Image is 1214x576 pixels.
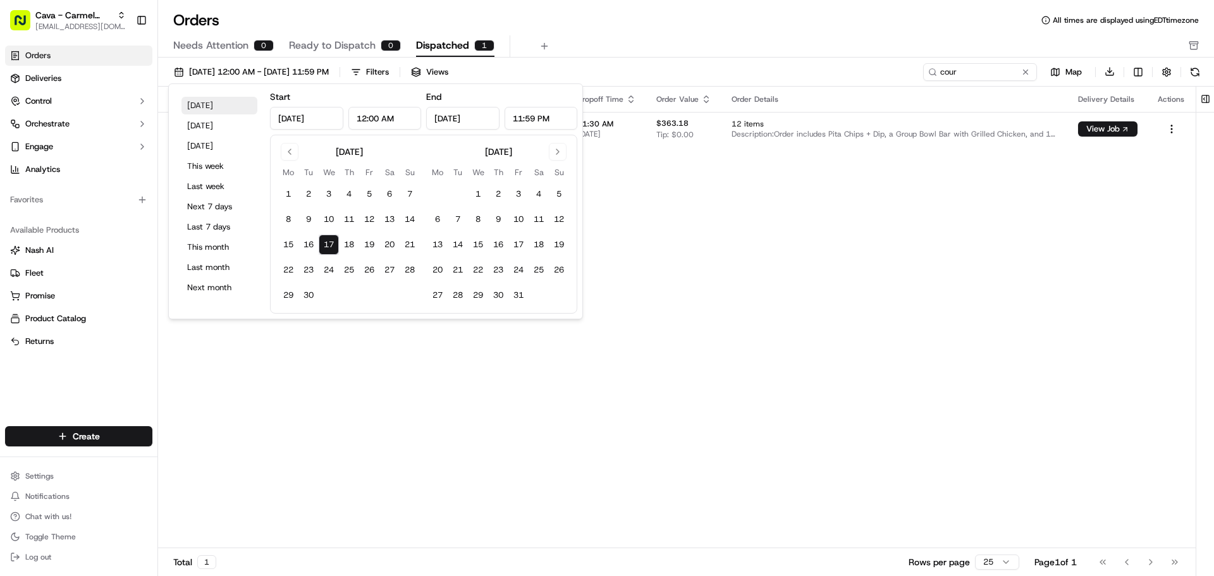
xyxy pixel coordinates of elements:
[298,184,319,204] button: 2
[298,235,319,255] button: 16
[5,426,152,446] button: Create
[505,107,578,130] input: Time
[5,68,152,89] a: Deliveries
[25,283,97,295] span: Knowledge Base
[336,145,363,158] div: [DATE]
[339,209,359,230] button: 11
[359,209,379,230] button: 12
[508,166,529,179] th: Friday
[102,278,208,300] a: 💻API Documentation
[426,66,448,78] span: Views
[112,230,138,240] span: [DATE]
[339,184,359,204] button: 4
[400,166,420,179] th: Sunday
[319,184,339,204] button: 3
[181,178,257,195] button: Last week
[278,166,298,179] th: Monday
[13,121,35,144] img: 1736555255976-a54dd68f-1ca7-489b-9aae-adbdc363a1c4
[126,314,153,323] span: Pylon
[181,198,257,216] button: Next 7 days
[508,209,529,230] button: 10
[379,235,400,255] button: 20
[5,286,152,306] button: Promise
[529,184,549,204] button: 4
[168,63,334,81] button: [DATE] 12:00 AM - [DATE] 11:59 PM
[1065,66,1082,78] span: Map
[427,166,448,179] th: Monday
[25,231,35,241] img: 1736555255976-a54dd68f-1ca7-489b-9aae-adbdc363a1c4
[181,218,257,236] button: Last 7 days
[345,63,395,81] button: Filters
[488,260,508,280] button: 23
[5,263,152,283] button: Fleet
[1034,556,1077,568] div: Page 1 of 1
[427,285,448,305] button: 27
[10,267,147,279] a: Fleet
[270,107,343,130] input: Date
[10,313,147,324] a: Product Catalog
[488,285,508,305] button: 30
[105,230,109,240] span: •
[13,184,33,204] img: Carmel Commons
[254,40,274,51] div: 0
[5,5,131,35] button: Cava - Carmel Commons[EMAIL_ADDRESS][DOMAIN_NAME]
[10,245,147,256] a: Nash AI
[549,235,569,255] button: 19
[25,164,60,175] span: Analytics
[468,209,488,230] button: 8
[10,336,147,347] a: Returns
[1078,94,1137,104] div: Delivery Details
[278,235,298,255] button: 15
[319,166,339,179] th: Wednesday
[39,196,107,206] span: Carmel Commons
[448,260,468,280] button: 21
[73,430,100,443] span: Create
[359,184,379,204] button: 5
[298,209,319,230] button: 9
[181,97,257,114] button: [DATE]
[25,552,51,562] span: Log out
[25,336,54,347] span: Returns
[173,10,219,30] h1: Orders
[5,46,152,66] a: Orders
[298,260,319,280] button: 23
[529,235,549,255] button: 18
[319,260,339,280] button: 24
[1158,94,1186,104] div: Actions
[381,40,401,51] div: 0
[35,21,126,32] span: [EMAIL_ADDRESS][DOMAIN_NAME]
[13,13,38,38] img: Nash
[508,184,529,204] button: 3
[348,107,422,130] input: Time
[577,94,636,104] div: Dropoff Time
[109,196,114,206] span: •
[5,508,152,525] button: Chat with us!
[656,130,694,140] span: Tip: $0.00
[13,51,230,71] p: Welcome 👋
[181,137,257,155] button: [DATE]
[25,290,55,302] span: Promise
[5,114,152,134] button: Orchestrate
[339,166,359,179] th: Thursday
[379,166,400,179] th: Saturday
[577,129,636,139] span: [DATE]
[488,209,508,230] button: 9
[1078,121,1137,137] button: View Job
[181,238,257,256] button: This month
[8,278,102,300] a: 📗Knowledge Base
[488,184,508,204] button: 2
[909,556,970,568] p: Rows per page
[426,91,441,102] label: End
[278,184,298,204] button: 1
[25,73,61,84] span: Deliveries
[468,285,488,305] button: 29
[35,9,112,21] button: Cava - Carmel Commons
[474,40,494,51] div: 1
[298,285,319,305] button: 30
[57,121,207,133] div: Start new chat
[448,285,468,305] button: 28
[215,125,230,140] button: Start new chat
[25,267,44,279] span: Fleet
[339,260,359,280] button: 25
